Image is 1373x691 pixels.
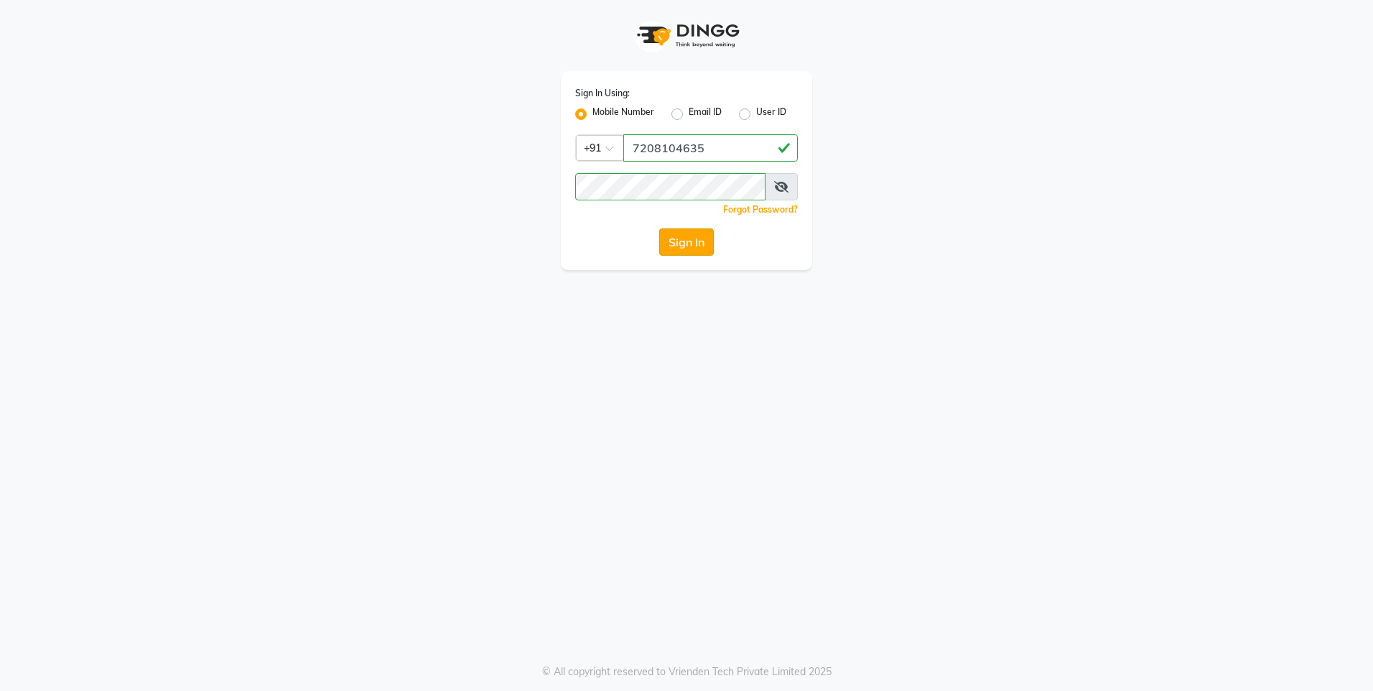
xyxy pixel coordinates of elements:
label: Email ID [689,106,722,123]
button: Sign In [659,228,714,256]
input: Username [575,173,765,200]
label: Mobile Number [592,106,654,123]
input: Username [623,134,798,162]
label: Sign In Using: [575,87,630,100]
img: logo1.svg [629,14,744,57]
label: User ID [756,106,786,123]
a: Forgot Password? [723,204,798,215]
